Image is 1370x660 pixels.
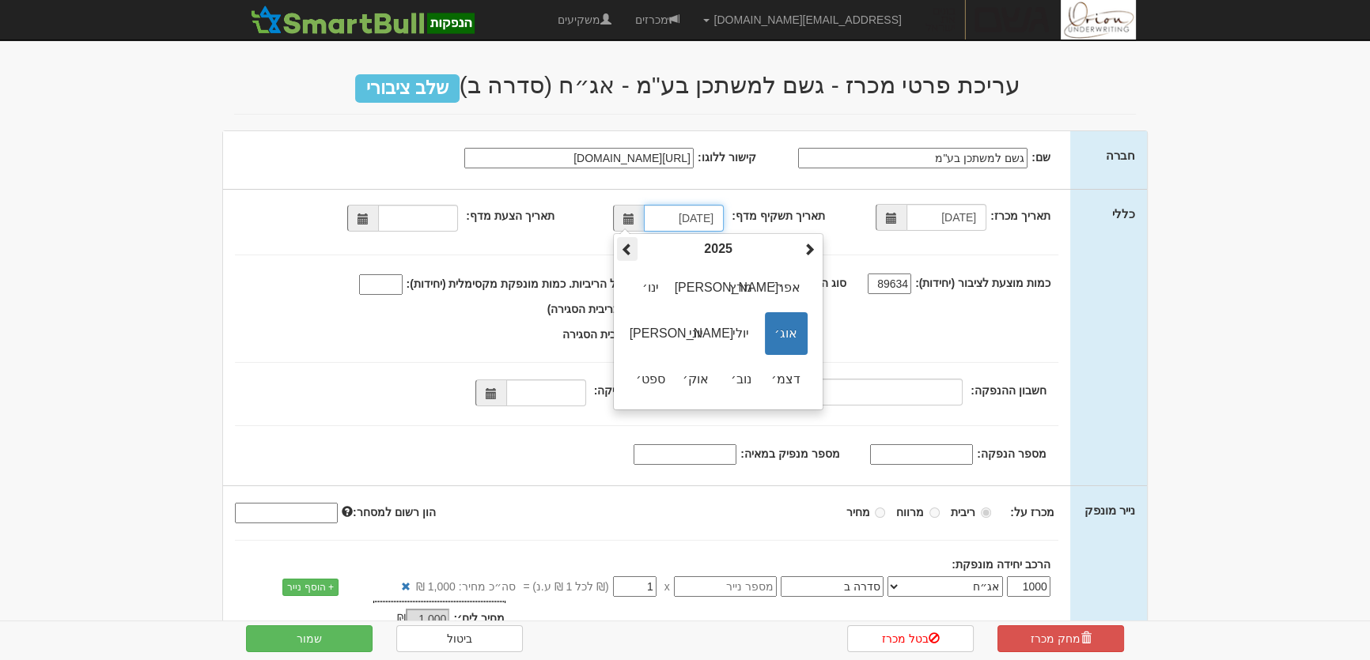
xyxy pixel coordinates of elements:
[234,72,1136,98] h2: עריכת פרטי מכרז - גשם למשתכן בע"מ - אג״ח (סדרה ב)
[1007,576,1050,597] input: כמות
[523,579,529,594] span: =
[1112,206,1135,222] label: כללי
[1010,506,1054,519] strong: מכרז על:
[740,446,839,462] label: מספר מנפיק במאיה:
[613,576,657,597] input: מחיר *
[246,625,373,652] button: שמור
[997,625,1124,652] a: מחק מכרז
[466,208,554,224] label: תאריך הצעת מדף:
[951,506,975,519] strong: ריבית
[530,579,609,594] span: (₪ לכל 1 ₪ ע.נ)
[1106,147,1135,164] label: חברה
[569,277,735,290] span: שווה למוסדיים ולציבור בכל הריביות.
[675,312,717,355] span: יוני
[638,237,799,261] th: 2025
[929,507,940,518] input: מרווח
[981,507,991,518] input: ריבית
[720,312,763,355] span: יולי
[1031,149,1050,165] label: שם:
[765,358,808,401] span: דצמ׳
[562,328,739,341] span: שווה למוסדיים ולציבור בריבית הסגירה
[720,266,763,309] span: מרץ
[282,579,339,596] a: + הוסף נייר
[674,576,777,597] input: מספר נייר
[765,266,808,309] span: אפר׳
[915,275,1050,291] label: כמות מוצעת לציבור (יחידות):
[664,579,670,594] span: x
[630,312,672,355] span: [PERSON_NAME]
[977,446,1046,462] label: מספר הנפקה:
[594,383,661,398] label: תאריך סליקה:
[342,504,435,520] label: הון רשום למסחר:
[720,358,763,401] span: נוב׳
[698,149,756,165] label: קישור ללוגו:
[675,266,717,309] span: [PERSON_NAME]׳
[246,4,479,36] img: SmartBull Logo
[847,625,974,652] a: בטל מכרז
[396,625,523,652] a: ביטול
[990,208,1050,224] label: תאריך מכרז:
[971,383,1046,398] label: חשבון ההנפקה:
[952,558,1050,571] strong: הרכב יחידה מונפקת:
[453,610,505,626] label: מחיר ליח׳:
[407,276,566,292] label: כמות מונפקת מקסימלית (יחידות):
[732,208,824,224] label: תאריך תשקיף מדף:
[675,358,717,401] span: אוק׳
[359,274,403,295] input: שווה למוסדיים ולציבור בכל הריביות. כמות מונפקת מקסימלית (יחידות):
[630,266,672,309] span: ינו׳
[896,506,924,519] strong: מרווח
[875,507,885,518] input: מחיר
[1084,502,1135,519] label: נייר מונפק
[416,579,516,594] span: סה״כ מחיר: 1,000 ₪
[846,506,869,519] strong: מחיר
[331,610,454,629] div: ₪
[781,576,884,597] input: שם הסדרה
[547,303,736,315] span: רגילה (עדיפות למוסדיים בריבית הסגירה)
[630,358,672,401] span: ספט׳
[355,74,459,103] span: שלב ציבורי
[765,312,808,355] span: אוג׳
